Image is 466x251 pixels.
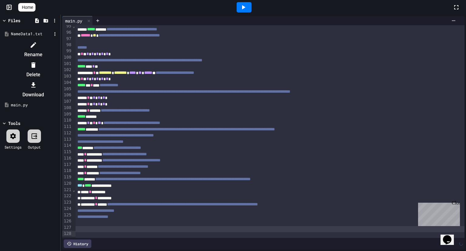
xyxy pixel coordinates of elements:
div: 107 [62,98,72,105]
span: Fold line [72,187,75,192]
div: main.py [11,102,58,108]
div: 113 [62,136,72,143]
div: 120 [62,181,72,187]
div: 117 [62,162,72,168]
div: Settings [5,144,22,150]
div: 115 [62,149,72,155]
span: Home [22,4,33,10]
div: 103 [62,73,72,80]
iframe: chat widget [441,227,460,245]
a: Home [18,3,35,12]
div: 126 [62,218,72,225]
div: 108 [62,105,72,111]
div: Chat with us now!Close [2,2,42,39]
div: 100 [62,54,72,61]
div: 124 [62,206,72,212]
div: 96 [62,29,72,36]
div: 114 [62,143,72,149]
li: Rename [8,40,59,60]
div: 104 [62,80,72,86]
div: 118 [62,168,72,174]
div: 105 [62,86,72,92]
div: 123 [62,199,72,206]
div: 101 [62,61,72,67]
div: 110 [62,117,72,124]
div: 119 [62,174,72,181]
div: 112 [62,130,72,136]
div: 98 [62,42,72,48]
div: 121 [62,187,72,193]
iframe: chat widget [416,200,460,226]
div: NameData1.txt [11,31,52,37]
div: 111 [62,124,72,130]
div: 109 [62,111,72,118]
div: History [64,239,91,248]
li: Delete [8,60,59,80]
li: Download [8,80,59,100]
span: Fold line [72,24,75,29]
div: 99 [62,48,72,54]
div: 122 [62,193,72,199]
div: main.py [62,16,93,25]
div: 125 [62,212,72,218]
div: 106 [62,92,72,98]
div: Output [28,144,41,150]
div: Tools [8,120,20,126]
div: 116 [62,155,72,162]
div: main.py [62,18,85,24]
div: 127 [62,225,72,231]
div: 128 [62,231,72,237]
div: Files [8,17,20,24]
div: 102 [62,67,72,73]
div: 97 [62,36,72,42]
div: 95 [62,23,72,29]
